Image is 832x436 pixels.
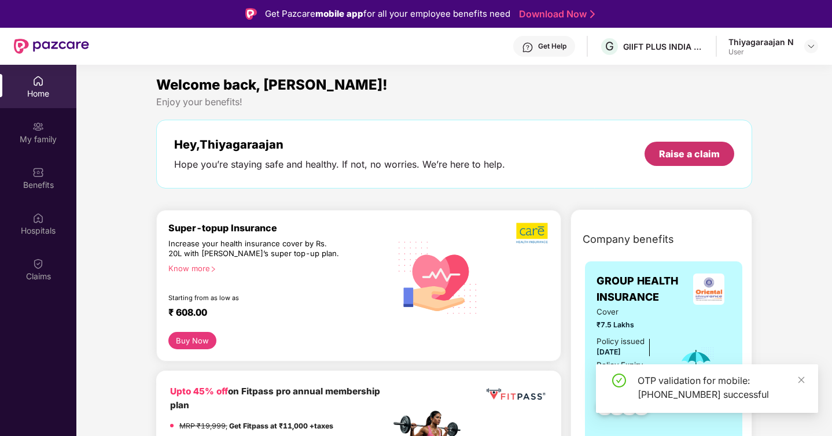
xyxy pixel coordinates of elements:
[229,422,333,430] strong: Get Fitpass at ₹11,000 +taxes
[168,332,216,349] button: Buy Now
[179,422,227,430] del: MRP ₹19,999,
[590,8,595,20] img: Stroke
[583,231,674,247] span: Company benefits
[14,39,89,54] img: New Pazcare Logo
[32,212,44,224] img: svg+xml;base64,PHN2ZyBpZD0iSG9zcGl0YWxzIiB4bWxucz0iaHR0cDovL3d3dy53My5vcmcvMjAwMC9zdmciIHdpZHRoPS...
[605,39,614,53] span: G
[32,75,44,87] img: svg+xml;base64,PHN2ZyBpZD0iSG9tZSIgeG1sbnM9Imh0dHA6Ly93d3cudzMub3JnLzIwMDAvc3ZnIiB3aWR0aD0iMjAiIG...
[597,306,662,318] span: Cover
[174,138,505,152] div: Hey, Thiyagaraajan
[391,228,486,325] img: svg+xml;base64,PHN2ZyB4bWxucz0iaHR0cDovL3d3dy53My5vcmcvMjAwMC9zdmciIHhtbG5zOnhsaW5rPSJodHRwOi8vd3...
[484,385,547,404] img: fppp.png
[516,222,549,244] img: b5dec4f62d2307b9de63beb79f102df3.png
[623,41,704,52] div: GIIFT PLUS INDIA PRIVATE LIMITED
[597,359,643,371] div: Policy Expiry
[156,76,388,93] span: Welcome back, [PERSON_NAME]!
[156,96,753,108] div: Enjoy your benefits!
[170,386,228,397] b: Upto 45% off
[245,8,257,20] img: Logo
[265,7,510,21] div: Get Pazcare for all your employee benefits need
[32,121,44,132] img: svg+xml;base64,PHN2ZyB3aWR0aD0iMjAiIGhlaWdodD0iMjAiIHZpZXdCb3g9IjAgMCAyMCAyMCIgZmlsbD0ibm9uZSIgeG...
[597,273,686,306] span: GROUP HEALTH INSURANCE
[168,222,391,234] div: Super-topup Insurance
[168,306,379,320] div: ₹ 608.00
[728,47,794,57] div: User
[32,258,44,269] img: svg+xml;base64,PHN2ZyBpZD0iQ2xhaW0iIHhtbG5zPSJodHRwOi8vd3d3LnczLm9yZy8yMDAwL3N2ZyIgd2lkdGg9IjIwIi...
[315,8,363,19] strong: mobile app
[597,335,645,348] div: Policy issued
[174,158,505,171] div: Hope you’re staying safe and healthy. If not, no worries. We’re here to help.
[612,374,626,387] span: check-circle
[591,394,619,422] img: svg+xml;base64,PHN2ZyB4bWxucz0iaHR0cDovL3d3dy53My5vcmcvMjAwMC9zdmciIHdpZHRoPSI0OC45NDMiIGhlaWdodD...
[597,348,621,356] span: [DATE]
[519,8,591,20] a: Download Now
[597,319,662,330] span: ₹7.5 Lakhs
[728,36,794,47] div: Thiyagaraajan N
[168,294,341,302] div: Starting from as low as
[168,239,341,259] div: Increase your health insurance cover by Rs. 20L with [PERSON_NAME]’s super top-up plan.
[168,264,384,272] div: Know more
[32,167,44,178] img: svg+xml;base64,PHN2ZyBpZD0iQmVuZWZpdHMiIHhtbG5zPSJodHRwOi8vd3d3LnczLm9yZy8yMDAwL3N2ZyIgd2lkdGg9Ij...
[659,147,720,160] div: Raise a claim
[693,274,724,305] img: insurerLogo
[538,42,566,51] div: Get Help
[807,42,816,51] img: svg+xml;base64,PHN2ZyBpZD0iRHJvcGRvd24tMzJ4MzIiIHhtbG5zPSJodHRwOi8vd3d3LnczLm9yZy8yMDAwL3N2ZyIgd2...
[797,376,805,384] span: close
[170,386,380,411] b: on Fitpass pro annual membership plan
[678,346,715,385] img: icon
[638,374,804,401] div: OTP validation for mobile: [PHONE_NUMBER] successful
[522,42,533,53] img: svg+xml;base64,PHN2ZyBpZD0iSGVscC0zMngzMiIgeG1sbnM9Imh0dHA6Ly93d3cudzMub3JnLzIwMDAvc3ZnIiB3aWR0aD...
[210,266,216,272] span: right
